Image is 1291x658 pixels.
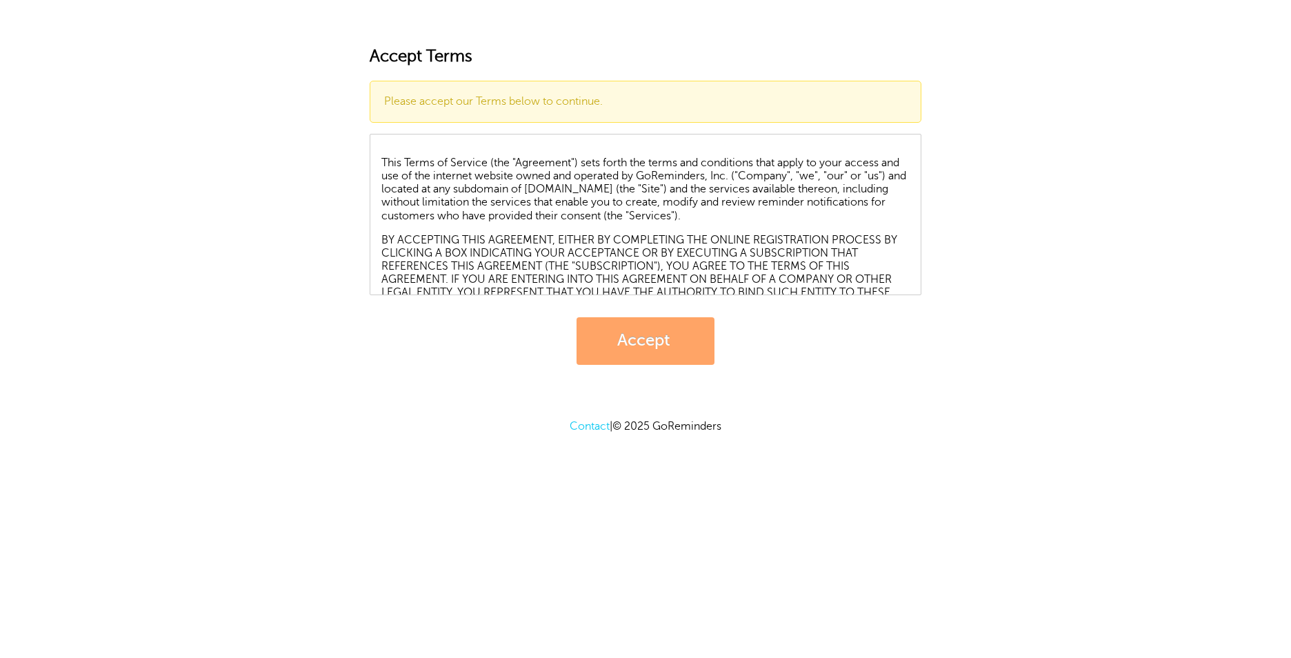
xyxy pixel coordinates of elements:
h2: Accept Terms [370,47,921,67]
span: © 2025 GoReminders [612,420,721,432]
a: Contact [570,420,610,432]
p: | [370,420,921,433]
p: Please accept our Terms below to continue. [384,95,907,108]
a: Accept [577,317,714,365]
p: BY ACCEPTING THIS AGREEMENT, EITHER BY COMPLETING THE ONLINE REGISTRATION PROCESS BY CLICKING A B... [381,234,910,340]
p: This Terms of Service (the "Agreement") sets forth the terms and conditions that apply to your ac... [381,157,910,223]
